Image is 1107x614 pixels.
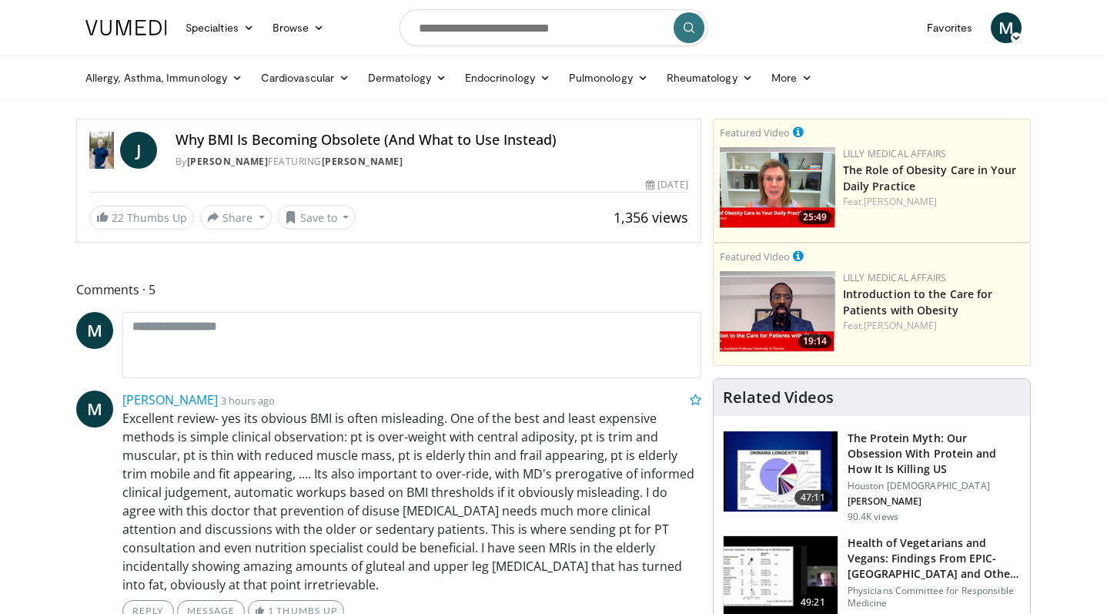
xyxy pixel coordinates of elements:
span: 1,356 views [614,208,688,226]
a: Specialties [176,12,263,43]
a: More [762,62,821,93]
a: M [76,312,113,349]
button: Share [200,205,272,230]
div: Feat. [843,319,1024,333]
a: M [76,391,113,428]
p: Excellent review- yes its obvious BMI is often misleading. One of the best and least expensive me... [122,409,701,594]
a: Dermatology [359,62,456,93]
a: 25:49 [720,147,835,228]
span: 47:11 [794,490,831,505]
span: 49:21 [794,595,831,610]
h3: Health of Vegetarians and Vegans: Findings From EPIC-[GEOGRAPHIC_DATA] and Othe… [848,535,1021,582]
input: Search topics, interventions [400,9,707,46]
a: Pulmonology [560,62,657,93]
img: acc2e291-ced4-4dd5-b17b-d06994da28f3.png.150x105_q85_crop-smart_upscale.png [720,271,835,352]
p: 90.4K views [848,511,898,523]
p: [PERSON_NAME] [848,495,1021,508]
a: Browse [263,12,334,43]
p: Physicians Committee for Responsible Medicine [848,585,1021,609]
a: [PERSON_NAME] [322,155,403,168]
a: [PERSON_NAME] [187,155,269,168]
div: By FEATURING [176,155,688,169]
small: Featured Video [720,250,790,263]
h4: Related Videos [723,388,834,407]
small: 3 hours ago [221,394,275,408]
img: e1208b6b-349f-4914-9dd7-f97803bdbf1d.png.150x105_q85_crop-smart_upscale.png [720,147,835,228]
img: VuMedi Logo [85,20,167,35]
a: 22 Thumbs Up [89,206,194,230]
h3: The Protein Myth: Our Obsession With Protein and How It Is Killing US [848,431,1021,477]
a: [PERSON_NAME] [864,195,937,208]
a: J [120,132,157,169]
a: Lilly Medical Affairs [843,147,947,160]
a: M [991,12,1022,43]
a: Favorites [918,12,982,43]
img: b7b8b05e-5021-418b-a89a-60a270e7cf82.150x105_q85_crop-smart_upscale.jpg [724,431,838,512]
a: Introduction to the Care for Patients with Obesity [843,287,993,317]
a: 19:14 [720,271,835,352]
a: Lilly Medical Affairs [843,271,947,284]
div: [DATE] [646,178,687,192]
a: [PERSON_NAME] [122,391,218,408]
a: Cardiovascular [252,62,359,93]
div: Feat. [843,195,1024,209]
a: Allergy, Asthma, Immunology [76,62,252,93]
span: Comments 5 [76,280,701,300]
a: [PERSON_NAME] [864,319,937,332]
button: Save to [278,205,356,230]
img: Dr. Jordan Rennicke [89,132,114,169]
span: 22 [112,210,124,225]
a: 47:11 The Protein Myth: Our Obsession With Protein and How It Is Killing US Houston [DEMOGRAPHIC_... [723,431,1021,523]
h4: Why BMI Is Becoming Obsolete (And What to Use Instead) [176,132,688,149]
small: Featured Video [720,126,790,139]
a: Endocrinology [456,62,560,93]
span: 25:49 [798,210,831,224]
a: Rheumatology [657,62,762,93]
p: Houston [DEMOGRAPHIC_DATA] [848,480,1021,492]
a: The Role of Obesity Care in Your Daily Practice [843,163,1016,193]
span: 19:14 [798,334,831,348]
